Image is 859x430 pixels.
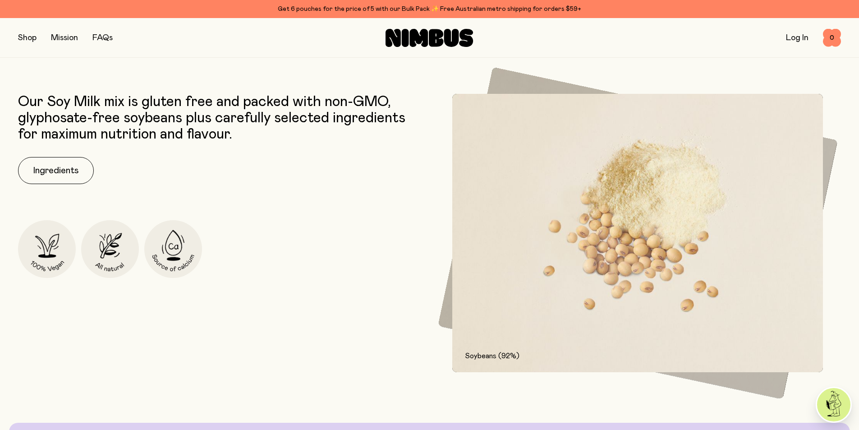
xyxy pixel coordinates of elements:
[18,94,425,143] p: Our Soy Milk mix is gluten free and packed with non-GMO, glyphosate-free soybeans plus carefully ...
[92,34,113,42] a: FAQs
[823,29,841,47] button: 0
[817,388,850,421] img: agent
[18,4,841,14] div: Get 6 pouches for the price of 5 with our Bulk Pack ✨ Free Australian metro shipping for orders $59+
[51,34,78,42] a: Mission
[465,351,811,361] p: Soybeans (92%)
[452,94,823,372] img: 92% Soybeans and soybean powder
[18,157,94,184] button: Ingredients
[786,34,808,42] a: Log In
